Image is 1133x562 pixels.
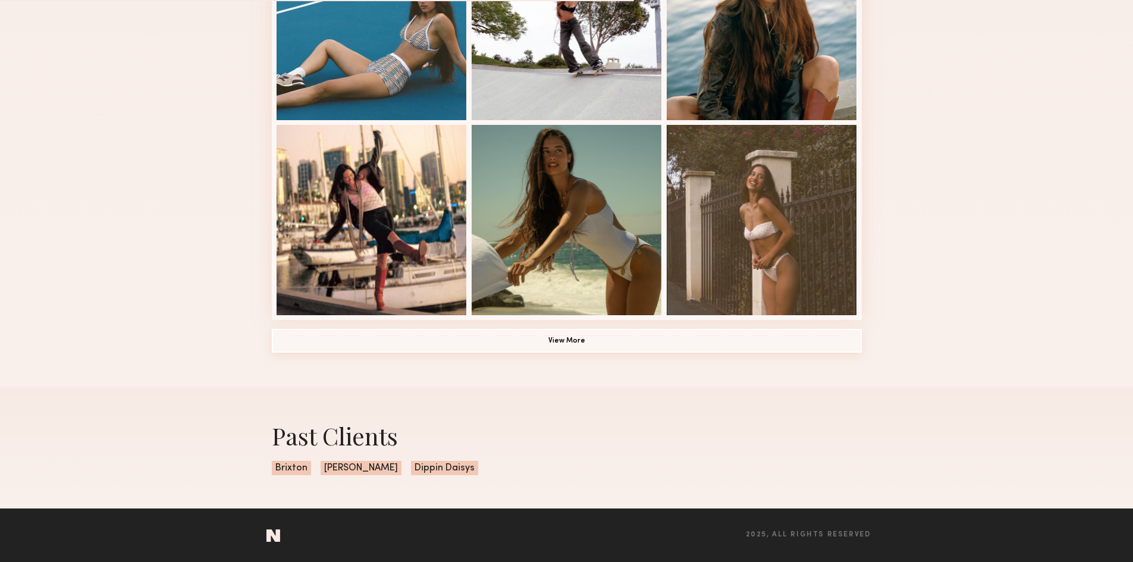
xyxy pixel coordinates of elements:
span: [PERSON_NAME] [321,461,401,475]
div: Past Clients [272,420,862,451]
span: Dippin Daisys [411,461,478,475]
span: Brixton [272,461,311,475]
span: 2025, all rights reserved [746,531,871,539]
button: View More [272,329,862,353]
